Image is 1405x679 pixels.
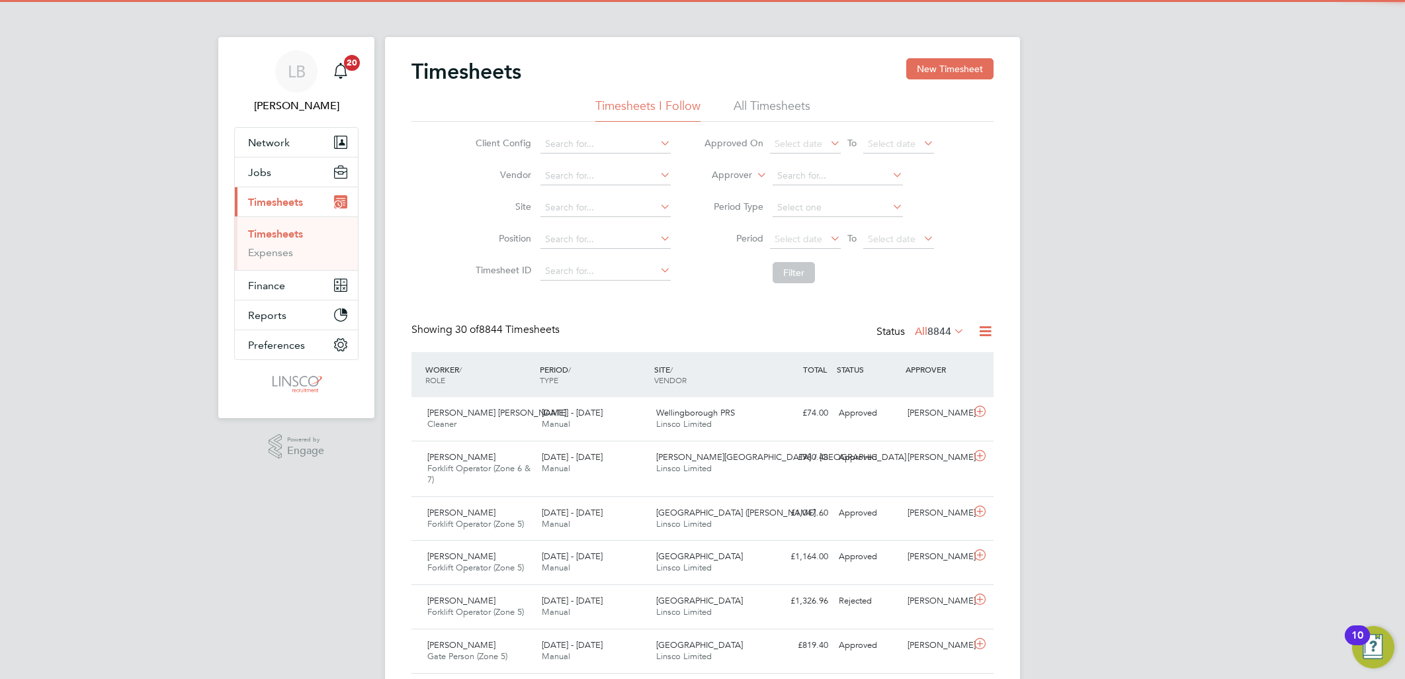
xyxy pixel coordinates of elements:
div: Rejected [833,590,902,612]
div: 10 [1351,635,1363,653]
button: Network [235,128,358,157]
span: [PERSON_NAME] [PERSON_NAME] [427,407,566,418]
div: [PERSON_NAME] [902,447,971,469]
span: Forklift Operator (Zone 5) [427,518,524,529]
span: Forklift Operator (Zone 5) [427,562,524,573]
span: Engage [287,445,324,457]
span: [DATE] - [DATE] [542,551,603,562]
span: Preferences [248,339,305,351]
div: APPROVER [902,357,971,381]
span: [PERSON_NAME] [427,551,495,562]
span: Select date [775,233,822,245]
span: Finance [248,279,285,292]
button: Preferences [235,330,358,359]
span: Powered by [287,434,324,445]
span: 8844 [927,325,951,338]
button: Open Resource Center, 10 new notifications [1352,626,1394,668]
span: Manual [542,518,570,529]
div: £1,326.96 [765,590,833,612]
span: Forklift Operator (Zone 5) [427,606,524,617]
li: All Timesheets [734,98,810,122]
input: Search for... [540,135,671,154]
div: £1,047.60 [765,502,833,524]
span: ROLE [425,375,445,385]
span: / [459,364,462,375]
li: Timesheets I Follow [595,98,701,122]
a: Timesheets [248,228,303,240]
button: New Timesheet [906,58,994,79]
span: 8844 Timesheets [455,323,560,336]
span: TOTAL [803,364,827,375]
span: [PERSON_NAME][GEOGRAPHIC_DATA] / [GEOGRAPHIC_DATA] [656,451,906,463]
span: [DATE] - [DATE] [542,595,603,606]
span: [GEOGRAPHIC_DATA] [656,595,743,606]
label: Timesheet ID [472,264,531,276]
span: To [843,134,861,152]
div: Timesheets [235,216,358,270]
button: Timesheets [235,187,358,216]
span: Select date [775,138,822,150]
span: Jobs [248,166,271,179]
div: [PERSON_NAME] [902,590,971,612]
span: Select date [868,138,915,150]
span: Manual [542,606,570,617]
span: Timesheets [248,196,303,208]
button: Reports [235,300,358,330]
span: / [568,364,571,375]
a: Expenses [248,246,293,259]
span: Network [248,136,290,149]
nav: Main navigation [218,37,374,418]
div: £74.00 [765,402,833,424]
div: SITE [651,357,765,392]
button: Jobs [235,158,358,187]
span: Manual [542,463,570,474]
span: Linsco Limited [656,463,712,474]
div: Approved [833,635,902,656]
label: Site [472,201,531,212]
span: Linsco Limited [656,651,712,662]
div: £819.40 [765,635,833,656]
label: All [915,325,964,338]
span: 30 of [455,323,479,336]
span: Manual [542,562,570,573]
span: [DATE] - [DATE] [542,639,603,651]
span: Linsco Limited [656,518,712,529]
input: Search for... [773,167,903,185]
span: / [670,364,673,375]
span: [GEOGRAPHIC_DATA] [656,639,743,651]
button: Filter [773,262,815,283]
span: Linsco Limited [656,418,712,430]
span: [GEOGRAPHIC_DATA] ([PERSON_NAME]… [656,507,824,518]
div: PERIOD [536,357,651,392]
input: Search for... [540,230,671,249]
a: Go to home page [234,373,359,394]
span: [PERSON_NAME] [427,639,495,651]
input: Search for... [540,167,671,185]
span: Reports [248,309,286,322]
label: Period Type [704,201,763,212]
div: STATUS [833,357,902,381]
div: [PERSON_NAME] [902,635,971,656]
span: Lauren Butler [234,98,359,114]
div: £1,164.00 [765,546,833,568]
a: Powered byEngage [269,434,325,459]
h2: Timesheets [411,58,521,85]
label: Position [472,232,531,244]
span: Manual [542,651,570,662]
label: Client Config [472,137,531,149]
span: [PERSON_NAME] [427,451,495,463]
span: TYPE [540,375,558,385]
div: Approved [833,502,902,524]
span: Wellingborough PRS [656,407,735,418]
span: Forklift Operator (Zone 6 & 7) [427,463,531,485]
div: £980.48 [765,447,833,469]
div: [PERSON_NAME] [902,502,971,524]
div: WORKER [422,357,536,392]
span: [GEOGRAPHIC_DATA] [656,551,743,562]
input: Select one [773,199,903,217]
span: [DATE] - [DATE] [542,507,603,518]
span: VENDOR [654,375,687,385]
div: Approved [833,546,902,568]
span: [DATE] - [DATE] [542,451,603,463]
span: Linsco Limited [656,606,712,617]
